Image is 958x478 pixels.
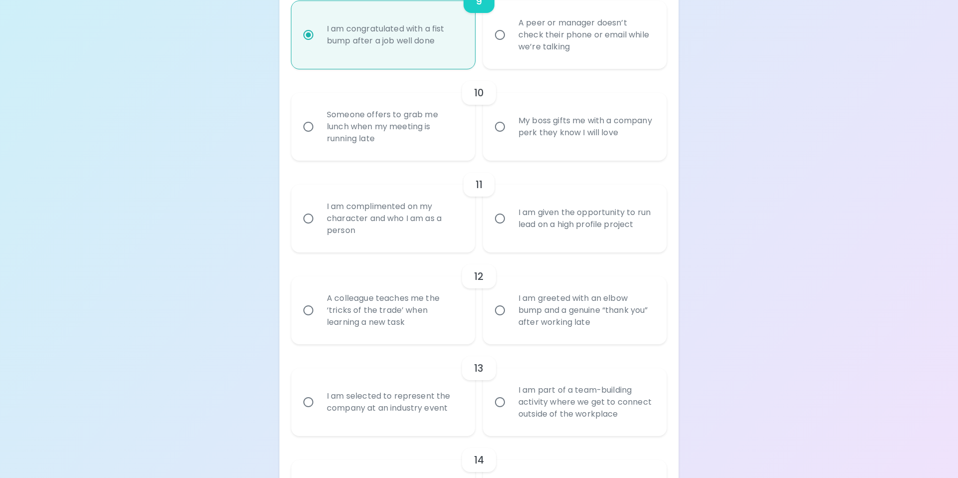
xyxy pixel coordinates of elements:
div: My boss gifts me with a company perk they know I will love [510,103,661,151]
div: choice-group-check [291,344,667,436]
div: choice-group-check [291,252,667,344]
div: I am given the opportunity to run lead on a high profile project [510,195,661,242]
div: I am greeted with an elbow bump and a genuine “thank you” after working late [510,280,661,340]
div: choice-group-check [291,69,667,161]
div: I am complimented on my character and who I am as a person [319,189,470,248]
h6: 11 [476,177,482,193]
h6: 10 [474,85,484,101]
div: I am part of a team-building activity where we get to connect outside of the workplace [510,372,661,432]
div: A colleague teaches me the ‘tricks of the trade’ when learning a new task [319,280,470,340]
div: I am selected to represent the company at an industry event [319,378,470,426]
h6: 14 [474,452,484,468]
div: A peer or manager doesn’t check their phone or email while we’re talking [510,5,661,65]
div: I am congratulated with a fist bump after a job well done [319,11,470,59]
div: choice-group-check [291,161,667,252]
div: Someone offers to grab me lunch when my meeting is running late [319,97,470,157]
h6: 13 [474,360,483,376]
h6: 12 [474,268,483,284]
